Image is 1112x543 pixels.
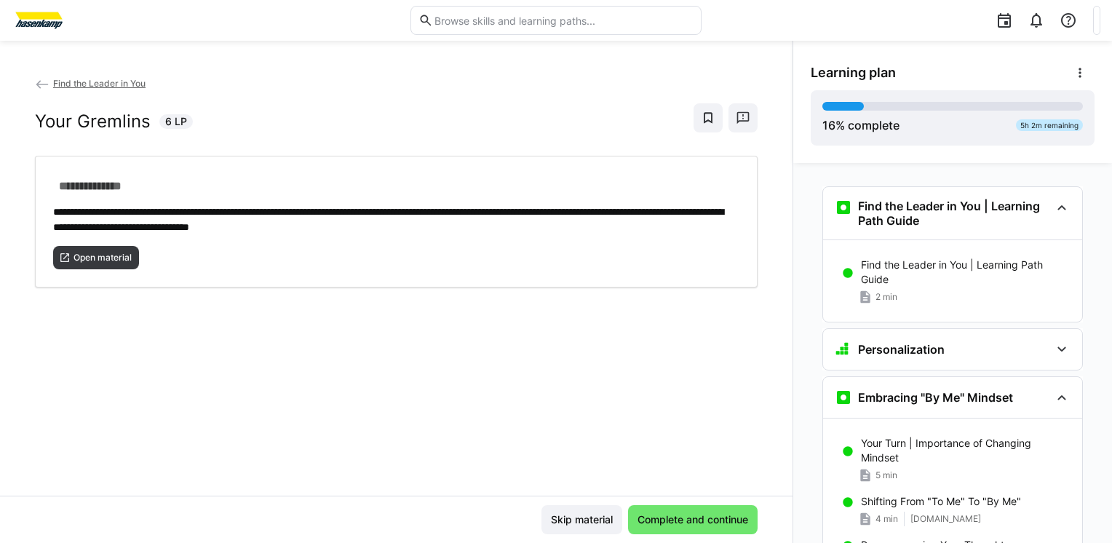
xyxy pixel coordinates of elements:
span: 16 [822,118,835,132]
span: Open material [72,252,133,263]
input: Browse skills and learning paths... [433,14,694,27]
span: Complete and continue [635,512,750,527]
button: Complete and continue [628,505,758,534]
div: 5h 2m remaining [1016,119,1083,131]
div: % complete [822,116,899,134]
span: [DOMAIN_NAME] [910,513,981,525]
button: Open material [53,246,139,269]
h3: Find the Leader in You | Learning Path Guide [858,199,1050,228]
span: 4 min [875,513,898,525]
p: Find the Leader in You | Learning Path Guide [861,258,1071,287]
p: Shifting From "To Me" To "By Me" [861,494,1021,509]
span: Learning plan [811,65,896,81]
h2: Your Gremlins [35,111,151,132]
p: Your Turn | Importance of Changing Mindset [861,436,1071,465]
span: Skip material [549,512,615,527]
button: Skip material [541,505,622,534]
span: 6 LP [165,114,187,129]
a: Find the Leader in You [35,78,146,89]
span: 5 min [875,469,897,481]
h3: Embracing "By Me" Mindset [858,390,1013,405]
span: 2 min [875,291,897,303]
span: Find the Leader in You [53,78,146,89]
h3: Personalization [858,342,945,357]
